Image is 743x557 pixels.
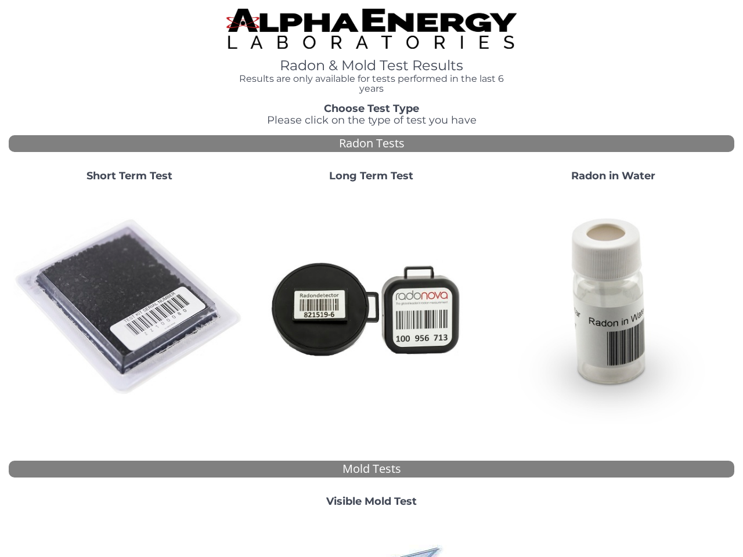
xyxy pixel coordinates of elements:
img: RadoninWater.jpg [497,191,730,424]
strong: Radon in Water [571,169,655,182]
strong: Choose Test Type [324,102,419,115]
img: TightCrop.jpg [226,9,517,49]
img: ShortTerm.jpg [13,191,246,424]
img: Radtrak2vsRadtrak3.jpg [255,191,488,424]
div: Radon Tests [9,135,734,152]
div: Mold Tests [9,461,734,478]
strong: Short Term Test [86,169,172,182]
strong: Long Term Test [329,169,413,182]
h4: Results are only available for tests performed in the last 6 years [226,74,517,94]
h1: Radon & Mold Test Results [226,58,517,73]
span: Please click on the type of test you have [267,114,477,126]
strong: Visible Mold Test [326,495,417,508]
